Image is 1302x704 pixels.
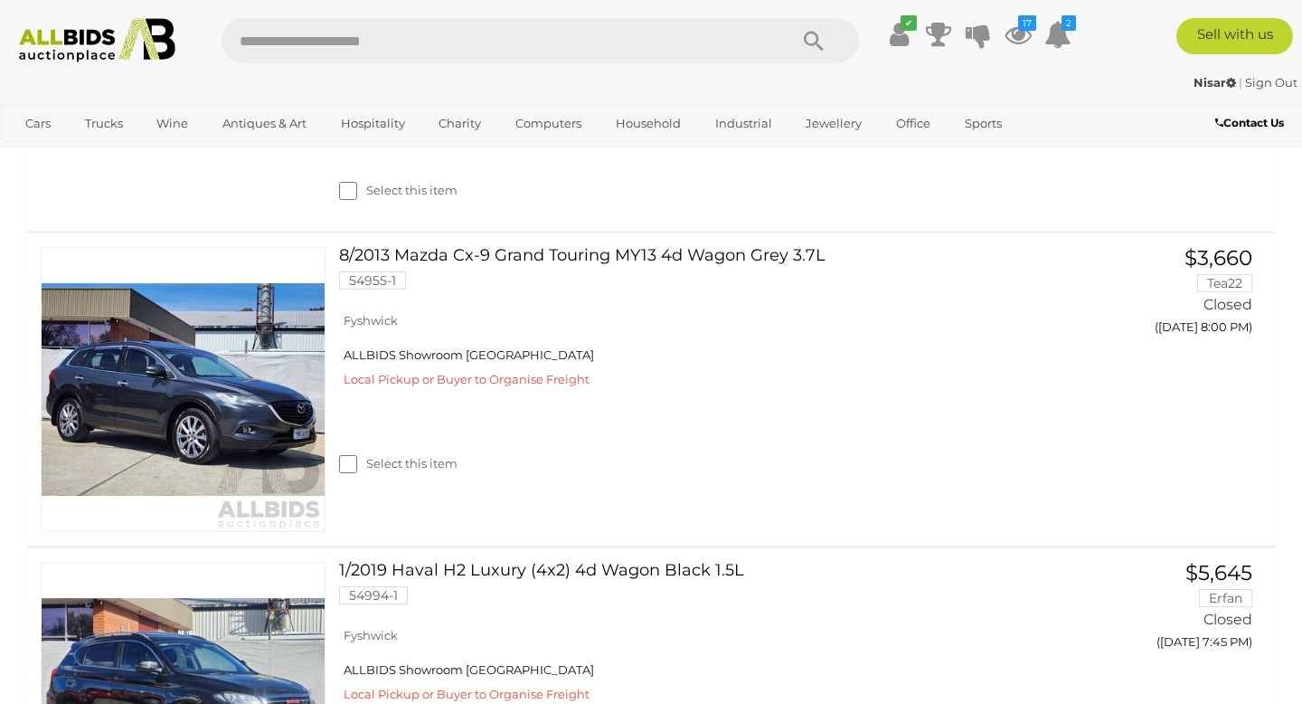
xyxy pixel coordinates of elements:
[1239,75,1242,90] span: |
[145,109,200,138] a: Wine
[884,109,942,138] a: Office
[1184,245,1252,271] span: $3,660
[1215,113,1288,133] a: Contact Us
[14,109,62,138] a: Cars
[1245,75,1297,90] a: Sign Out
[329,109,417,138] a: Hospitality
[885,18,912,51] a: ✔
[769,18,859,63] button: Search
[353,247,1053,303] a: 8/2013 Mazda Cx-9 Grand Touring MY13 4d Wagon Grey 3.7L 54955-1
[1185,560,1252,585] span: $5,645
[1215,116,1284,129] b: Contact Us
[353,562,1053,618] a: 1/2019 Haval H2 Luxury (4x2) 4d Wagon Black 1.5L 54994-1
[1080,247,1257,344] a: $3,660 Tea22 Closed ([DATE] 8:00 PM)
[794,109,873,138] a: Jewellery
[604,109,693,138] a: Household
[953,109,1014,138] a: Sports
[1176,18,1293,54] a: Sell with us
[1018,15,1036,31] i: 17
[427,109,493,138] a: Charity
[901,15,917,31] i: ✔
[10,18,185,62] img: Allbids.com.au
[211,109,318,138] a: Antiques & Art
[14,138,165,168] a: [GEOGRAPHIC_DATA]
[504,109,593,138] a: Computers
[339,455,458,472] label: Select this item
[1193,75,1239,90] a: Nisar
[1080,562,1257,659] a: $5,645 Erfan Closed ([DATE] 7:45 PM)
[1061,15,1076,31] i: 2
[339,182,458,199] label: Select this item
[1005,18,1032,51] a: 17
[73,109,135,138] a: Trucks
[703,109,784,138] a: Industrial
[1044,18,1071,51] a: 2
[1193,75,1236,90] strong: Nisar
